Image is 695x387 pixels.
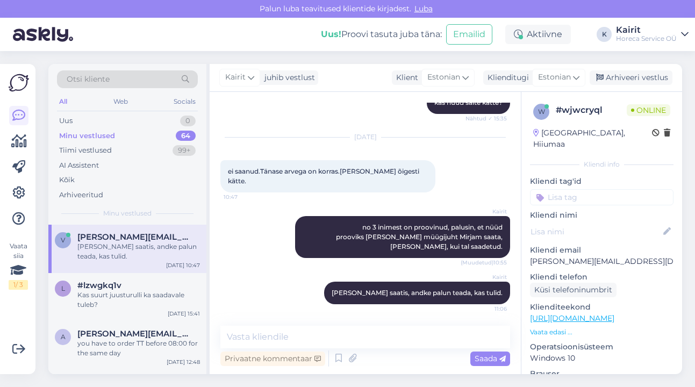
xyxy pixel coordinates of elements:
[77,242,200,261] div: [PERSON_NAME] saatis, andke palun teada, kas tulid.
[475,354,506,363] span: Saada
[77,329,189,339] span: alice@kotkotempire.com
[167,358,200,366] div: [DATE] 12:48
[111,95,130,109] div: Web
[590,70,672,85] div: Arhiveeri vestlus
[173,145,196,156] div: 99+
[530,327,673,337] p: Vaata edasi ...
[334,223,504,250] span: no 3 inimest on proovinud, palusin, et nüüd prooviks [PERSON_NAME] müügijuht Mirjam saata, [PERSO...
[59,175,75,185] div: Kõik
[556,104,627,117] div: # wjwcryql
[530,271,673,283] p: Kliendi telefon
[9,73,29,93] img: Askly Logo
[530,353,673,364] p: Windows 10
[176,131,196,141] div: 64
[530,368,673,379] p: Brauser
[321,28,442,41] div: Proovi tasuta juba täna:
[461,259,507,267] span: (Muudetud) 10:55
[61,333,66,341] span: a
[9,241,28,290] div: Vaata siia
[59,190,103,200] div: Arhiveeritud
[59,116,73,126] div: Uus
[77,290,200,310] div: Kas suurt juusturulli ka saadavale tuleb?
[77,281,121,290] span: #lzwgkq1v
[61,284,65,292] span: l
[59,131,115,141] div: Minu vestlused
[427,71,460,83] span: Estonian
[530,283,617,297] div: Küsi telefoninumbrit
[616,34,677,43] div: Horeca Service OÜ
[530,176,673,187] p: Kliendi tag'id
[332,289,503,297] span: [PERSON_NAME] saatis, andke palun teada, kas tulid.
[171,95,198,109] div: Socials
[530,341,673,353] p: Operatsioonisüsteem
[225,71,246,83] span: Kairit
[57,95,69,109] div: All
[392,72,418,83] div: Klient
[434,98,503,106] span: kas nüüd saite kätte?
[530,302,673,313] p: Klienditeekond
[467,273,507,281] span: Kairit
[67,74,110,85] span: Otsi kliente
[228,167,421,185] span: ei saanud.Tänase arvega on korras.[PERSON_NAME] õigesti kätte.
[483,72,529,83] div: Klienditugi
[166,261,200,269] div: [DATE] 10:47
[411,4,436,13] span: Luba
[77,232,189,242] span: virko.tugevus@delice.ee
[467,305,507,313] span: 11:06
[538,107,545,116] span: w
[180,116,196,126] div: 0
[530,189,673,205] input: Lisa tag
[505,25,571,44] div: Aktiivne
[220,352,325,366] div: Privaatne kommentaar
[321,29,341,39] b: Uus!
[220,132,510,142] div: [DATE]
[530,210,673,221] p: Kliendi nimi
[168,310,200,318] div: [DATE] 15:41
[538,71,571,83] span: Estonian
[61,236,65,244] span: v
[77,339,200,358] div: you have to order TT before 08:00 for the same day
[616,26,677,34] div: Kairit
[530,245,673,256] p: Kliendi email
[446,24,492,45] button: Emailid
[103,209,152,218] span: Minu vestlused
[627,104,670,116] span: Online
[597,27,612,42] div: K
[260,72,315,83] div: juhib vestlust
[616,26,689,43] a: KairitHoreca Service OÜ
[59,160,99,171] div: AI Assistent
[533,127,652,150] div: [GEOGRAPHIC_DATA], Hiiumaa
[531,226,661,238] input: Lisa nimi
[9,280,28,290] div: 1 / 3
[465,114,507,123] span: Nähtud ✓ 15:35
[59,145,112,156] div: Tiimi vestlused
[530,313,614,323] a: [URL][DOMAIN_NAME]
[530,160,673,169] div: Kliendi info
[467,207,507,216] span: Kairit
[530,256,673,267] p: [PERSON_NAME][EMAIL_ADDRESS][DOMAIN_NAME]
[224,193,264,201] span: 10:47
